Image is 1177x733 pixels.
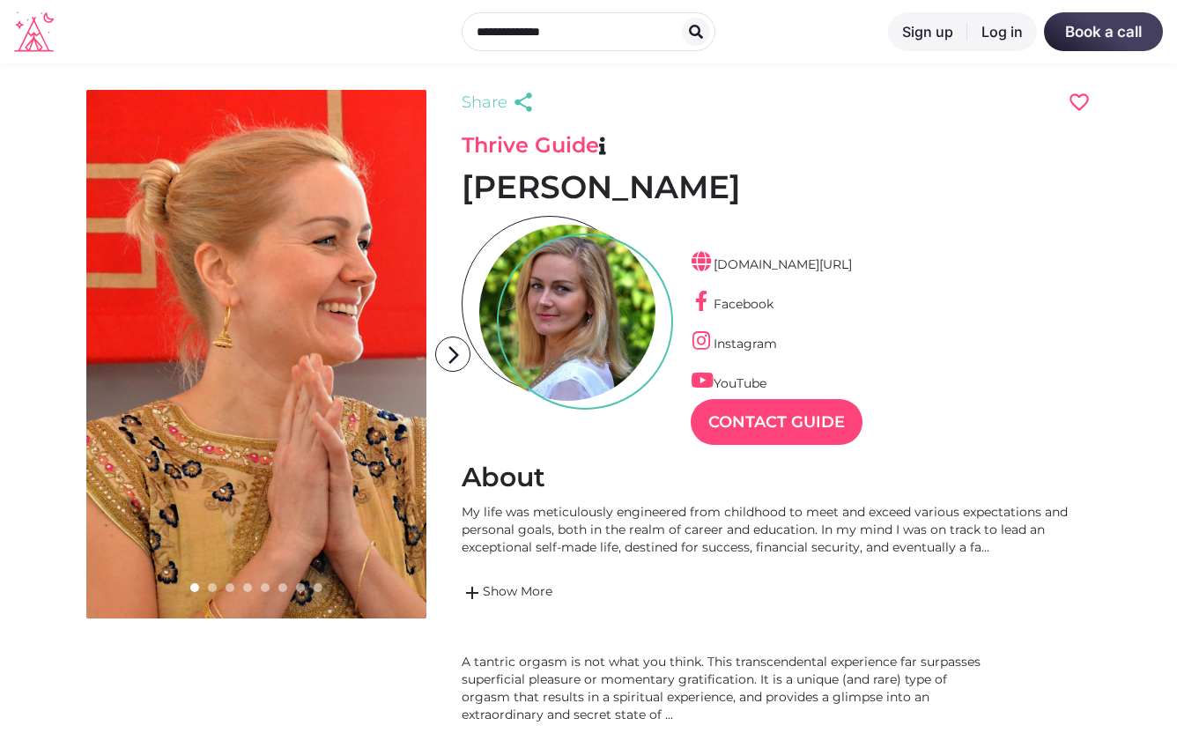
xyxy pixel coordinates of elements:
[462,653,990,723] div: A tantric orgasm is not what you think. This transcendental experience far surpasses superficial ...
[462,90,507,115] span: Share
[967,12,1037,51] a: Log in
[691,399,862,445] a: Contact Guide
[462,167,1091,207] h1: [PERSON_NAME]
[691,375,766,391] a: YouTube
[462,132,1091,159] h3: Thrive Guide
[462,503,1091,556] div: My life was meticulously engineered from childhood to meet and exceed various expectations and pe...
[462,90,539,115] a: Share
[1044,12,1163,51] a: Book a call
[691,336,777,352] a: Instagram
[888,12,967,51] a: Sign up
[462,461,1091,494] h2: About
[436,337,471,373] i: arrow_forward_ios
[691,296,774,312] a: Facebook
[691,256,852,272] a: [DOMAIN_NAME][URL]
[462,582,483,603] span: add
[462,582,1091,603] a: addShow More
